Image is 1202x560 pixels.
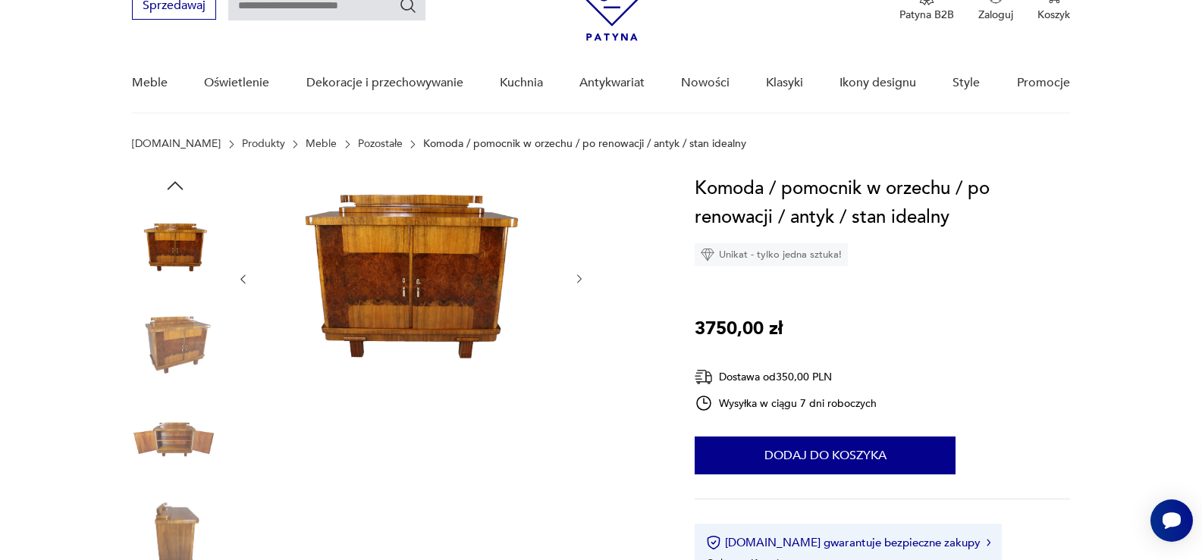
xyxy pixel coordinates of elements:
div: Unikat - tylko jedna sztuka! [695,243,848,266]
img: Zdjęcie produktu Komoda / pomocnik w orzechu / po renowacji / antyk / stan idealny [132,302,218,388]
a: Nowości [681,54,730,112]
a: Style [952,54,980,112]
a: Meble [132,54,168,112]
a: Meble [306,138,337,150]
img: Zdjęcie produktu Komoda / pomocnik w orzechu / po renowacji / antyk / stan idealny [132,205,218,291]
a: Pozostałe [358,138,403,150]
img: Zdjęcie produktu Komoda / pomocnik w orzechu / po renowacji / antyk / stan idealny [132,398,218,484]
a: Ikony designu [840,54,916,112]
img: Zdjęcie produktu Komoda / pomocnik w orzechu / po renowacji / antyk / stan idealny [265,174,557,382]
a: Produkty [242,138,285,150]
h1: Komoda / pomocnik w orzechu / po renowacji / antyk / stan idealny [695,174,1070,232]
a: Sprzedawaj [132,2,216,12]
a: Kuchnia [500,54,543,112]
p: Zaloguj [978,8,1013,22]
p: Koszyk [1037,8,1070,22]
a: Oświetlenie [204,54,269,112]
img: Ikona strzałki w prawo [987,539,991,546]
a: Klasyki [766,54,803,112]
p: Komoda / pomocnik w orzechu / po renowacji / antyk / stan idealny [423,138,746,150]
img: Ikona certyfikatu [706,535,721,550]
div: Wysyłka w ciągu 7 dni roboczych [695,394,877,412]
a: [DOMAIN_NAME] [132,138,221,150]
button: [DOMAIN_NAME] gwarantuje bezpieczne zakupy [706,535,990,550]
div: Dostawa od 350,00 PLN [695,368,877,386]
a: Dekoracje i przechowywanie [306,54,463,112]
iframe: Smartsupp widget button [1150,499,1193,542]
p: Patyna B2B [899,8,954,22]
a: Antykwariat [579,54,645,112]
p: 3750,00 zł [695,314,783,343]
img: Ikona dostawy [695,368,713,386]
img: Ikona diamentu [701,248,714,261]
a: Promocje [1017,54,1070,112]
button: Dodaj do koszyka [695,436,956,474]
